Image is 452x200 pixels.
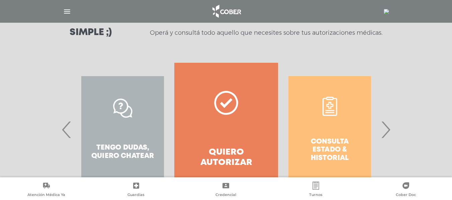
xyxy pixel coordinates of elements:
[396,192,416,198] span: Cober Doc
[384,9,389,14] img: 4248
[215,192,236,198] span: Credencial
[379,112,392,148] span: Next
[60,112,73,148] span: Previous
[70,28,112,37] h3: Simple ;)
[1,182,91,199] a: Atención Médica Ya
[63,7,71,16] img: Cober_menu-lines-white.svg
[181,182,271,199] a: Credencial
[174,63,278,196] a: Quiero autorizar
[27,192,65,198] span: Atención Médica Ya
[150,29,382,37] p: Operá y consultá todo aquello que necesites sobre tus autorizaciones médicas.
[209,3,244,19] img: logo_cober_home-white.png
[91,182,181,199] a: Guardias
[127,192,145,198] span: Guardias
[361,182,451,199] a: Cober Doc
[271,182,361,199] a: Turnos
[186,147,266,168] h4: Quiero autorizar
[309,192,323,198] span: Turnos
